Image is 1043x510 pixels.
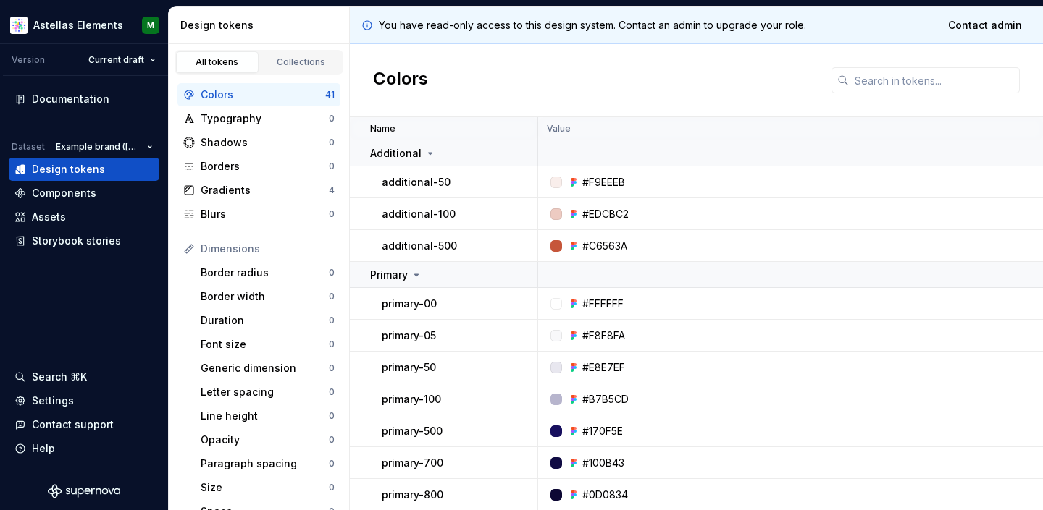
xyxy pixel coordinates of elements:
[9,437,159,460] button: Help
[201,159,329,174] div: Borders
[329,184,335,196] div: 4
[201,135,329,150] div: Shadows
[329,458,335,469] div: 0
[329,315,335,326] div: 0
[582,328,625,343] div: #F8F8FA
[147,20,154,31] div: M
[82,50,162,70] button: Current draft
[201,111,329,126] div: Typography
[329,291,335,302] div: 0
[329,386,335,398] div: 0
[329,161,335,172] div: 0
[201,361,329,375] div: Generic dimension
[325,89,335,101] div: 41
[3,9,165,41] button: Astellas ElementsM
[370,268,408,282] p: Primary
[32,162,105,177] div: Design tokens
[10,17,28,34] img: b2369ad3-f38c-46c1-b2a2-f2452fdbdcd2.png
[88,54,144,66] span: Current draft
[32,186,96,200] div: Components
[32,370,87,384] div: Search ⌘K
[9,182,159,205] a: Components
[382,207,456,221] p: additional-100
[9,229,159,252] a: Storybook stories
[382,328,436,343] p: primary-05
[56,141,141,153] span: Example brand ([GEOGRAPHIC_DATA])
[195,428,340,451] a: Opacity0
[582,207,629,221] div: #EDCBC2
[201,337,329,352] div: Font size
[195,476,340,499] a: Size0
[329,362,335,374] div: 0
[32,417,114,432] div: Contact support
[9,413,159,436] button: Contact support
[547,123,571,135] p: Value
[195,452,340,475] a: Paragraph spacing0
[177,155,340,178] a: Borders0
[329,208,335,220] div: 0
[329,482,335,493] div: 0
[382,488,443,502] p: primary-800
[177,83,340,106] a: Colors41
[382,297,437,311] p: primary-00
[9,158,159,181] a: Design tokens
[9,88,159,111] a: Documentation
[177,179,340,202] a: Gradients4
[49,137,159,157] button: Example brand ([GEOGRAPHIC_DATA])
[265,56,338,68] div: Collections
[9,389,159,412] a: Settings
[195,357,340,380] a: Generic dimension0
[382,456,443,470] p: primary-700
[373,67,428,93] h2: Colors
[195,261,340,284] a: Border radius0
[948,18,1022,33] span: Contact admin
[329,113,335,124] div: 0
[195,285,340,308] a: Border width0
[32,441,55,456] div: Help
[12,141,45,153] div: Dataset
[582,392,629,407] div: #B7B5CD
[201,265,329,280] div: Border radius
[201,289,329,304] div: Border width
[195,404,340,428] a: Line height0
[939,12,1031,38] a: Contact admin
[48,484,120,498] svg: Supernova Logo
[382,392,441,407] p: primary-100
[12,54,45,66] div: Version
[382,239,457,253] p: additional-500
[201,88,325,102] div: Colors
[582,456,624,470] div: #100B43
[201,433,329,447] div: Opacity
[370,146,422,161] p: Additional
[329,434,335,446] div: 0
[180,18,343,33] div: Design tokens
[177,107,340,130] a: Typography0
[33,18,123,33] div: Astellas Elements
[201,480,329,495] div: Size
[32,210,66,224] div: Assets
[582,488,628,502] div: #0D0834
[849,67,1020,93] input: Search in tokens...
[582,239,627,253] div: #C6563A
[32,92,109,106] div: Documentation
[177,131,340,154] a: Shadows0
[582,175,625,190] div: #F9EEEB
[382,175,451,190] p: additional-50
[32,234,121,248] div: Storybook stories
[177,203,340,226] a: Blurs0
[382,360,436,375] p: primary-50
[181,56,254,68] div: All tokens
[201,183,329,197] div: Gradients
[329,267,335,279] div: 0
[201,385,329,399] div: Letter spacing
[201,456,329,471] div: Paragraph spacing
[329,339,335,350] div: 0
[329,410,335,422] div: 0
[582,297,624,311] div: #FFFFFF
[201,242,335,256] div: Dimensions
[582,360,625,375] div: #E8E7EF
[32,394,74,408] div: Settings
[195,381,340,404] a: Letter spacing0
[9,365,159,388] button: Search ⌘K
